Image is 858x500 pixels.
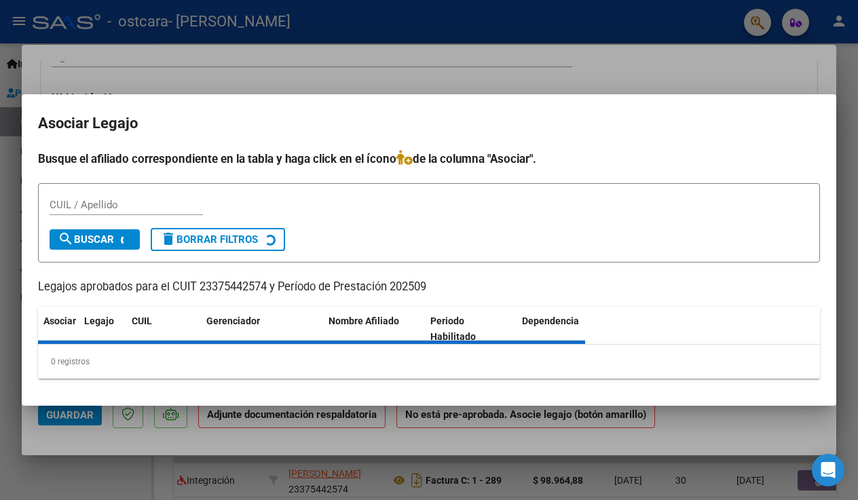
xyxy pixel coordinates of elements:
[201,307,323,351] datatable-header-cell: Gerenciador
[84,315,114,326] span: Legajo
[206,315,260,326] span: Gerenciador
[323,307,425,351] datatable-header-cell: Nombre Afiliado
[522,315,579,326] span: Dependencia
[43,315,76,326] span: Asociar
[79,307,126,351] datatable-header-cell: Legajo
[38,345,820,379] div: 0 registros
[38,111,820,136] h2: Asociar Legajo
[58,231,74,247] mat-icon: search
[50,229,140,250] button: Buscar
[38,279,820,296] p: Legajos aprobados para el CUIT 23375442574 y Período de Prestación 202509
[38,307,79,351] datatable-header-cell: Asociar
[160,233,258,246] span: Borrar Filtros
[126,307,201,351] datatable-header-cell: CUIL
[132,315,152,326] span: CUIL
[151,228,285,251] button: Borrar Filtros
[329,315,399,326] span: Nombre Afiliado
[425,307,517,351] datatable-header-cell: Periodo Habilitado
[38,150,820,168] h4: Busque el afiliado correspondiente en la tabla y haga click en el ícono de la columna "Asociar".
[160,231,176,247] mat-icon: delete
[430,315,476,342] span: Periodo Habilitado
[58,233,114,246] span: Buscar
[517,307,618,351] datatable-header-cell: Dependencia
[812,454,844,486] div: Open Intercom Messenger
